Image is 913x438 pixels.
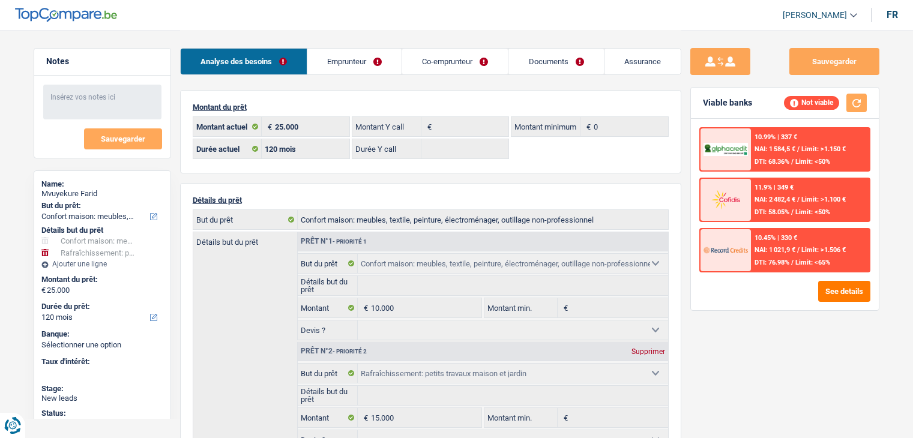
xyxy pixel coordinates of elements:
label: Détails but du prêt [298,386,358,405]
span: DTI: 58.05% [755,208,789,216]
span: € [558,298,571,317]
label: Banque: [41,329,161,339]
label: Montant min. [484,408,558,427]
button: Sauvegarder [789,48,879,75]
label: Détails but du prêt [298,276,358,295]
div: New leads [41,394,163,403]
img: Cofidis [704,188,748,211]
label: Détails but du prêt [193,232,297,246]
div: 10.99% | 337 € [755,133,797,141]
div: Stage: [41,384,163,394]
span: € [41,286,46,295]
img: TopCompare Logo [15,8,117,22]
span: € [262,117,275,136]
label: Durée du prêt: [41,302,161,311]
span: - Priorité 2 [333,348,367,355]
div: Status: [41,409,163,418]
div: Viable banks [703,98,752,108]
label: Montant [298,408,358,427]
label: Durée actuel [193,139,262,158]
h5: Notes [46,56,158,67]
span: € [358,298,371,317]
img: Record Credits [704,239,748,261]
img: AlphaCredit [704,143,748,157]
span: / [797,246,800,254]
span: DTI: 76.98% [755,259,789,266]
div: Prêt n°1 [298,238,370,245]
div: Ajouter une ligne [41,260,163,268]
div: Not viable [784,96,839,109]
label: But du prêt [298,364,358,383]
a: [PERSON_NAME] [773,5,857,25]
span: € [358,408,371,427]
p: Montant du prêt [193,103,669,112]
label: But du prêt [298,254,358,273]
div: Name: [41,179,163,189]
button: See details [818,281,870,302]
label: Montant actuel [193,117,262,136]
div: Mvuyekure Farid [41,189,163,199]
span: NAI: 2 482,4 € [755,196,795,203]
a: Emprunteur [307,49,402,74]
span: DTI: 68.36% [755,158,789,166]
span: [PERSON_NAME] [783,10,847,20]
label: Devis ? [298,320,358,340]
span: / [791,158,794,166]
label: Montant du prêt: [41,275,161,284]
span: Limit: <50% [795,158,830,166]
div: Détails but du prêt [41,226,163,235]
label: Montant minimum [511,117,580,136]
div: 10.45% | 330 € [755,234,797,242]
span: / [797,196,800,203]
a: Documents [508,49,603,74]
button: Sauvegarder [84,128,162,149]
span: € [421,117,435,136]
label: Montant Y call [352,117,421,136]
span: - Priorité 1 [333,238,367,245]
label: Montant [298,298,358,317]
span: € [580,117,594,136]
label: But du prêt [193,210,298,229]
div: lost [41,418,163,428]
span: Limit: >1.100 € [801,196,846,203]
div: 11.9% | 349 € [755,184,794,191]
span: / [797,145,800,153]
span: € [558,408,571,427]
a: Assurance [604,49,681,74]
a: Analyse des besoins [181,49,307,74]
span: Limit: >1.506 € [801,246,846,254]
span: Sauvegarder [101,135,145,143]
span: Limit: <50% [795,208,830,216]
div: fr [887,9,898,20]
span: NAI: 1 021,9 € [755,246,795,254]
a: Co-emprunteur [402,49,508,74]
span: NAI: 1 584,5 € [755,145,795,153]
label: Taux d'intérêt: [41,357,161,367]
div: Supprimer [628,348,668,355]
span: / [791,259,794,266]
span: Limit: <65% [795,259,830,266]
span: / [791,208,794,216]
label: Montant min. [484,298,558,317]
p: Détails du prêt [193,196,669,205]
label: Durée Y call [352,139,421,158]
label: But du prêt: [41,201,161,211]
div: Prêt n°2 [298,347,370,355]
span: Limit: >1.150 € [801,145,846,153]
